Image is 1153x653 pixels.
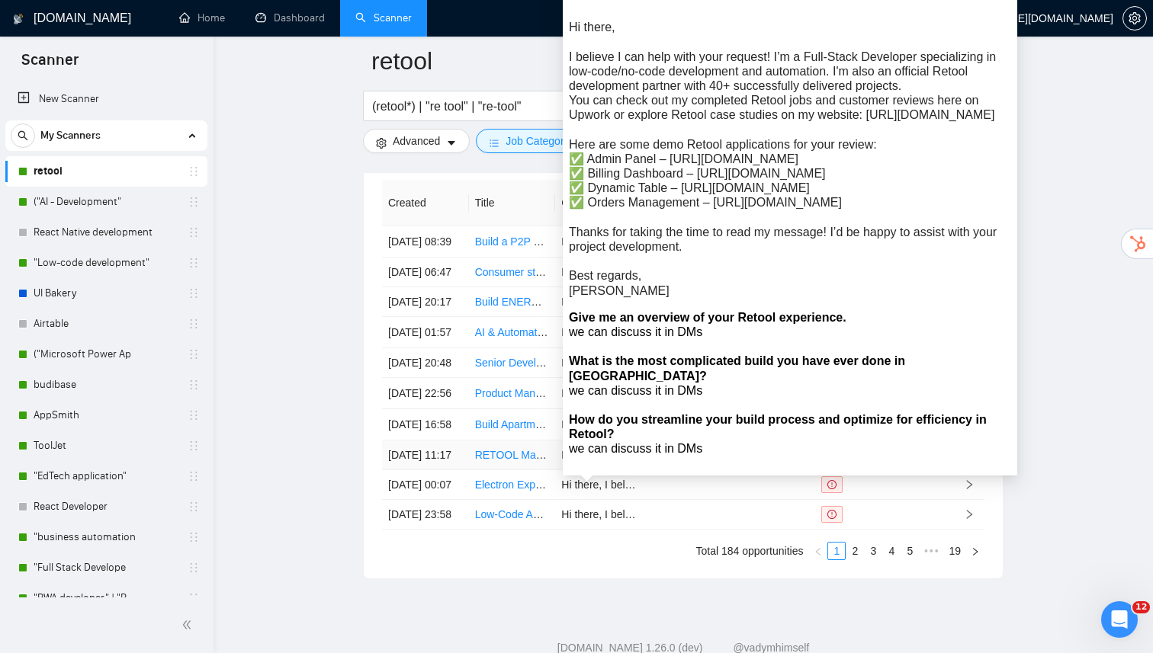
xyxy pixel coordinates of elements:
[188,470,200,482] span: holder
[188,287,200,299] span: holder
[469,348,556,378] td: Senior Developer for E2E Claimant Platform Development
[188,440,200,452] span: holder
[446,137,457,149] span: caret-down
[506,133,569,149] span: Job Category
[964,479,975,490] span: right
[382,409,469,440] td: [DATE] 16:58
[34,583,178,613] a: "PWA developer" | "P
[569,20,1011,298] div: Hi there, I believe I can help with your request! I’m a Full-Stack Developer specializing in low-...
[188,196,200,208] span: holder
[814,547,823,556] span: left
[34,431,178,461] a: ToolJet
[569,325,1011,339] div: we can discuss it in DMs
[569,412,1011,441] div: How do you streamline your build process and optimize for efficiency in Retool?
[34,309,178,339] a: Airtable
[5,84,207,114] li: New Scanner
[179,11,225,24] a: homeHome
[469,500,556,530] td: Low-Code App Builder for AI-Powered Business Dashboard (Fast Pilot Launch)
[966,542,984,560] li: Next Page
[1101,601,1138,638] iframe: Intercom live chat
[882,542,901,560] li: 4
[469,440,556,470] td: RETOOL Master for Visualizing Supabase DB
[188,257,200,269] span: holder
[1123,12,1146,24] span: setting
[489,137,499,149] span: bars
[919,542,943,560] li: Next 5 Pages
[475,418,865,431] a: Build Apartment Booking Timeline & Automated Cleaning Plan (Web + Mobile App)
[34,248,178,278] a: "Low-code development"
[475,479,674,491] a: Electron Expert / Sqlite / audio search app
[827,480,837,489] span: exclamation-circle
[469,378,556,409] td: Product Manager & Product Architect (SaaS / Business Automation)
[966,542,984,560] button: right
[569,383,1011,398] div: we can discuss it in DMs
[864,542,882,560] li: 3
[475,449,692,461] a: RETOOL Master for Visualizing Supabase DB
[865,543,882,559] a: 3
[382,258,469,287] td: [DATE] 06:47
[382,317,469,348] td: [DATE] 01:57
[1132,601,1150,613] span: 12
[883,543,900,559] a: 4
[469,180,556,226] th: Title
[475,387,795,399] a: Product Manager & Product Architect (SaaS / Business Automation)
[34,461,178,491] a: "EdTech application"
[919,542,943,560] span: •••
[355,11,412,24] a: searchScanner
[393,133,440,149] span: Advanced
[569,441,1011,456] div: we can discuss it in DMs
[475,508,849,520] a: Low-Code App Builder for AI-Powered Business Dashboard (Fast Pilot Launch)
[382,470,469,500] td: [DATE] 00:07
[469,226,556,258] td: Build a P2P Marketplace App for UAE
[34,278,178,309] a: UI Bakery
[34,370,178,400] a: budibase
[188,165,200,178] span: holder
[827,510,837,519] span: exclamation-circle
[188,318,200,330] span: holder
[475,357,750,369] a: Senior Developer for E2E Claimant Platform Development
[40,120,101,151] span: My Scanners
[828,543,845,559] a: 1
[569,310,1011,325] div: Give me an overview of your Retool experience.
[696,542,804,560] li: Total 184 opportunities
[382,180,469,226] th: Created
[34,400,178,431] a: AppSmith
[34,522,178,552] a: "business automation
[34,156,178,187] a: retool
[382,226,469,258] td: [DATE] 08:39
[827,542,846,560] li: 1
[964,509,975,520] span: right
[469,409,556,440] td: Build Apartment Booking Timeline & Automated Cleaning Plan (Web + Mobile App)
[382,378,469,409] td: [DATE] 22:56
[11,130,34,141] span: search
[469,287,556,317] td: Build ENERCIDE Website in Webflow – AI-Driven, Scalable, Conversion-Focused
[188,348,200,360] span: holder
[181,617,197,632] span: double-left
[569,354,1011,383] div: What is the most complicated build you have ever done in [GEOGRAPHIC_DATA]?
[13,7,24,31] img: logo
[34,217,178,248] a: React Native development
[809,542,827,560] li: Previous Page
[34,552,178,583] a: "Full Stack Develope
[469,258,556,287] td: Consumer style Event Rentals site with deposits, lead engine, vendor routing, and protected payouts
[382,440,469,470] td: [DATE] 11:17
[475,266,950,278] a: Consumer style Event Rentals site with deposits, lead engine, vendor routing, and protected payouts
[9,49,91,81] span: Scanner
[382,500,469,530] td: [DATE] 23:58
[475,235,743,248] a: Build a P2P Marketplace App for [GEOGRAPHIC_DATA]
[476,129,599,153] button: barsJob Categorycaret-down
[901,542,919,560] li: 5
[188,501,200,513] span: holder
[809,542,827,560] button: left
[11,123,35,148] button: search
[943,542,966,560] li: 19
[475,326,716,338] a: AI & Automation – Process Optimization Developer
[188,531,200,543] span: holder
[382,348,469,378] td: [DATE] 20:48
[469,470,556,500] td: Electron Expert / Sqlite / audio search app
[34,339,178,370] a: ("Microsoft Power Ap
[944,543,965,559] a: 19
[846,542,864,560] li: 2
[255,11,325,24] a: dashboardDashboard
[188,409,200,421] span: holder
